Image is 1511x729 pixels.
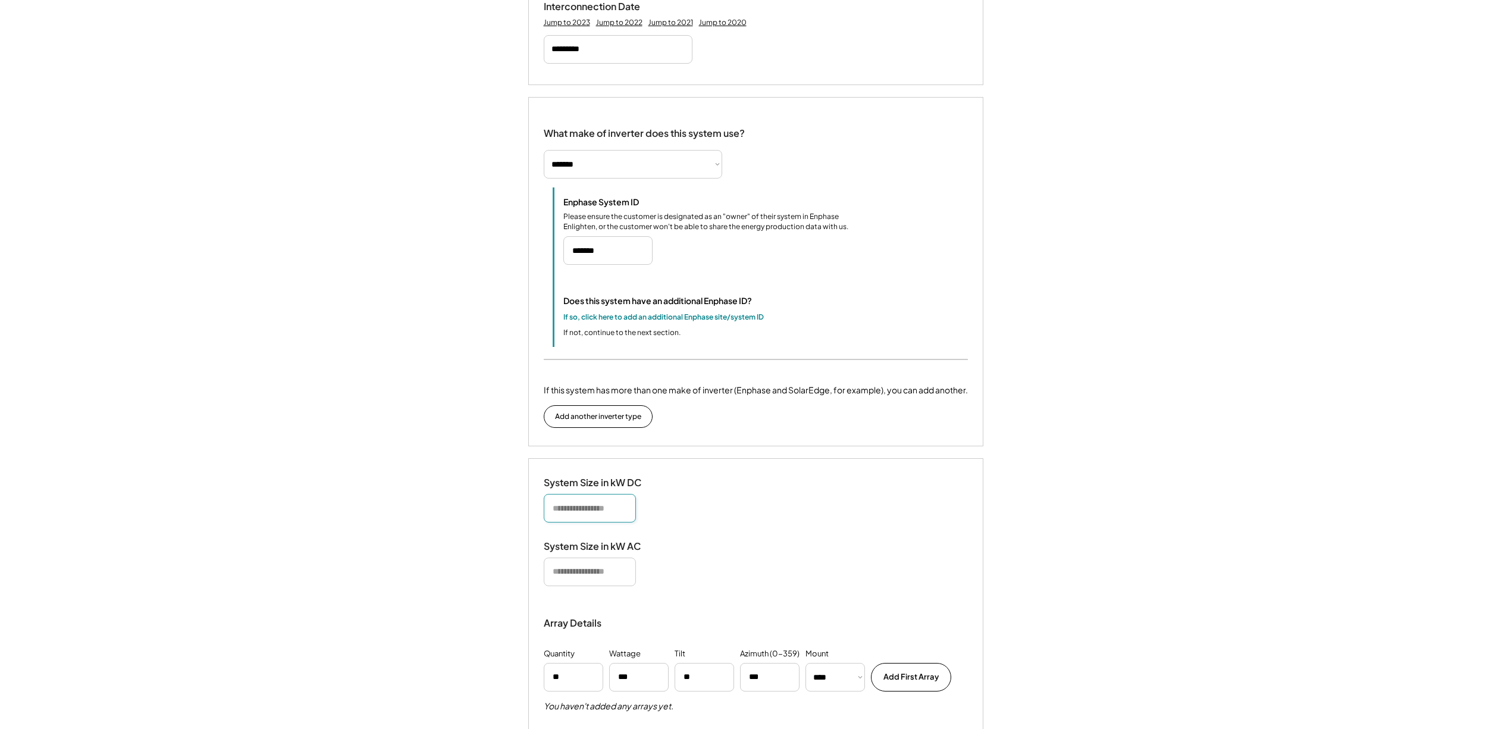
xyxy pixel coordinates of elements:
[544,616,603,630] div: Array Details
[563,212,861,232] div: Please ensure the customer is designated as an "owner" of their system in Enphase Enlighten, or t...
[544,540,663,553] div: System Size in kW AC
[544,477,663,489] div: System Size in kW DC
[544,648,575,660] div: Quantity
[544,18,590,27] div: Jump to 2023
[805,648,829,660] div: Mount
[563,312,764,323] div: If so, click here to add an additional Enphase site/system ID
[563,327,681,338] div: If not, continue to the next section.
[544,384,968,396] div: If this system has more than one make of inverter (Enphase and SolarEdge, for example), you can a...
[563,295,752,307] div: Does this system have an additional Enphase ID?
[609,648,641,660] div: Wattage
[740,648,800,660] div: Azimuth (0-359)
[675,648,685,660] div: Tilt
[596,18,642,27] div: Jump to 2022
[544,1,663,13] div: Interconnection Date
[648,18,693,27] div: Jump to 2021
[871,663,951,692] button: Add First Array
[544,115,745,142] div: What make of inverter does this system use?
[563,196,682,207] div: Enphase System ID
[544,405,653,428] button: Add another inverter type
[544,700,673,712] h5: You haven't added any arrays yet.
[699,18,747,27] div: Jump to 2020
